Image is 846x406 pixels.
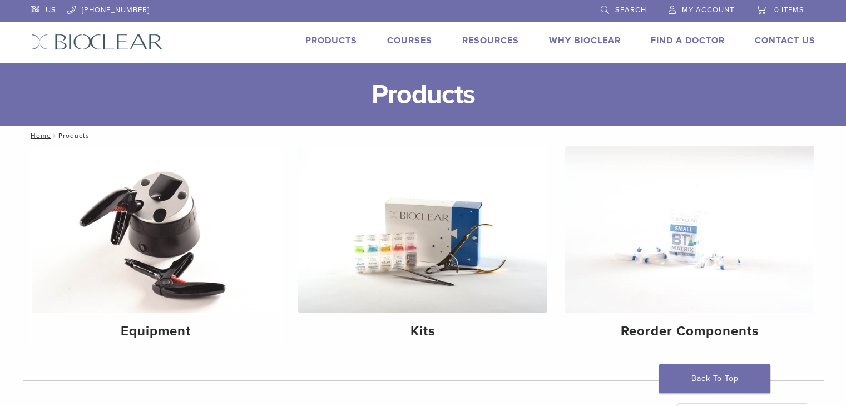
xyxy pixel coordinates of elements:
a: Home [27,132,51,140]
a: Courses [387,35,432,46]
img: Kits [298,146,547,313]
a: Resources [462,35,519,46]
a: Reorder Components [565,146,814,349]
img: Equipment [32,146,281,313]
a: Find A Doctor [651,35,725,46]
span: 0 items [774,6,804,14]
a: Back To Top [659,364,770,393]
h4: Reorder Components [574,321,805,341]
a: Contact Us [755,35,815,46]
nav: Products [23,126,824,146]
a: Kits [298,146,547,349]
img: Reorder Components [565,146,814,313]
h4: Kits [307,321,538,341]
h4: Equipment [41,321,272,341]
span: Search [615,6,646,14]
span: My Account [682,6,734,14]
img: Bioclear [31,34,163,50]
a: Why Bioclear [549,35,621,46]
span: / [51,133,58,138]
a: Products [305,35,357,46]
a: Equipment [32,146,281,349]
